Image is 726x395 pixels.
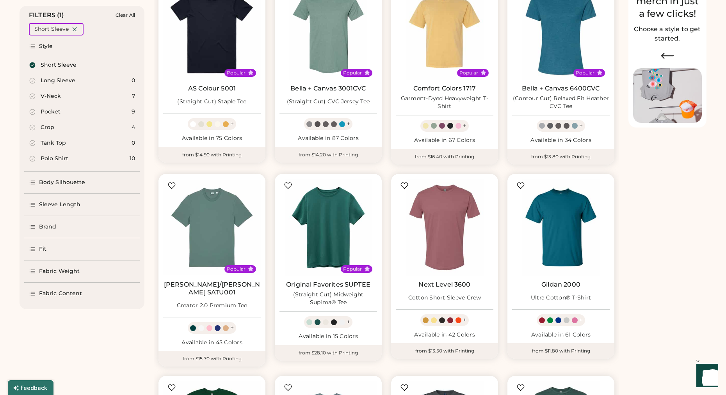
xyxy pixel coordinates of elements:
a: Comfort Colors 1717 [413,85,476,92]
div: (Straight Cut) Midweight Supima® Tee [279,291,377,306]
div: Clear All [116,12,135,18]
div: FILTERS (1) [29,11,64,20]
a: Gildan 2000 [541,281,580,289]
div: Cotton Short Sleeve Crew [408,294,481,302]
div: Ultra Cotton® T-Shirt [531,294,591,302]
div: Popular [227,266,246,272]
img: Original Favorites SUPTEE (Straight Cut) Midweight Supima® Tee [279,179,377,276]
button: Popular Style [248,70,254,76]
div: Tank Top [41,139,66,147]
div: + [347,318,350,326]
div: Popular [576,70,594,76]
div: Available in 45 Colors [163,339,261,347]
div: Creator 2.0 Premium Tee [177,302,247,310]
div: + [579,316,583,324]
div: 0 [132,77,135,85]
div: from $16.40 with Printing [391,149,498,165]
a: AS Colour 5001 [188,85,236,92]
div: Fabric Content [39,290,82,298]
div: 7 [132,92,135,100]
div: Pocket [41,108,60,116]
div: Polo Shirt [41,155,68,163]
div: Fit [39,245,46,253]
div: from $13.80 with Printing [507,149,614,165]
div: Popular [227,70,246,76]
button: Popular Style [364,266,370,272]
img: Next Level 3600 Cotton Short Sleeve Crew [396,179,493,276]
div: Available in 87 Colors [279,135,377,142]
div: Available in 67 Colors [396,136,493,144]
div: Available in 42 Colors [396,331,493,339]
div: from $11.80 with Printing [507,343,614,359]
div: Popular [459,70,478,76]
div: Fabric Weight [39,267,80,275]
div: (Straight Cut) CVC Jersey Tee [287,98,370,106]
div: 9 [132,108,135,116]
div: from $14.90 with Printing [158,147,265,163]
div: + [230,120,234,128]
div: Available in 34 Colors [512,136,610,144]
div: Garment-Dyed Heavyweight T-Shirt [396,95,493,110]
div: Popular [343,266,362,272]
h2: Choose a style to get started. [633,25,702,43]
div: Long Sleeve [41,77,75,85]
div: Short Sleeve [41,61,77,69]
div: Body Silhouette [39,179,85,186]
button: Popular Style [480,70,486,76]
div: Available in 61 Colors [512,331,610,339]
div: Sleeve Length [39,201,80,209]
div: Available in 15 Colors [279,333,377,340]
div: from $14.20 with Printing [275,147,382,163]
iframe: Front Chat [689,360,722,393]
div: 10 [130,155,135,163]
div: (Contour Cut) Relaxed Fit Heather CVC Tee [512,95,610,110]
div: + [579,122,583,130]
img: Stanley/Stella SATU001 Creator 2.0 Premium Tee [163,179,261,276]
div: Popular [343,70,362,76]
div: from $13.50 with Printing [391,343,498,359]
div: Crop [41,124,54,131]
div: Available in 75 Colors [163,135,261,142]
div: + [347,120,350,128]
div: from $15.70 with Printing [158,351,265,367]
div: (Straight Cut) Staple Tee [177,98,246,106]
div: Short Sleeve [34,25,69,33]
button: Popular Style [248,266,254,272]
div: Style [39,43,53,50]
div: + [230,324,234,332]
div: V-Neck [41,92,61,100]
a: Original Favorites SUPTEE [286,281,370,289]
button: Popular Style [364,70,370,76]
div: + [463,122,466,130]
div: Brand [39,223,57,231]
div: 0 [132,139,135,147]
a: Next Level 3600 [418,281,470,289]
img: Image of Lisa Congdon Eye Print on T-Shirt and Hat [633,68,702,123]
div: 4 [132,124,135,131]
div: + [463,316,466,324]
a: [PERSON_NAME]/[PERSON_NAME] SATU001 [163,281,261,296]
div: from $28.10 with Printing [275,345,382,361]
img: Gildan 2000 Ultra Cotton® T-Shirt [512,179,610,276]
a: Bella + Canvas 3001CVC [290,85,366,92]
a: Bella + Canvas 6400CVC [522,85,600,92]
button: Popular Style [597,70,603,76]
